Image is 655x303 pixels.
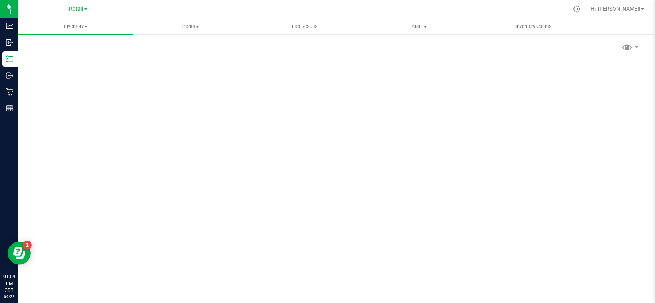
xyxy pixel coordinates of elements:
[477,18,591,34] a: Inventory Counts
[6,88,13,96] inline-svg: Retail
[506,23,563,30] span: Inventory Counts
[23,241,32,250] iframe: Resource center unread badge
[6,72,13,79] inline-svg: Outbound
[8,242,31,265] iframe: Resource center
[134,23,247,30] span: Plants
[69,6,84,12] span: Retail
[6,39,13,46] inline-svg: Inbound
[282,23,328,30] span: Lab Results
[591,6,640,12] span: Hi, [PERSON_NAME]!
[6,22,13,30] inline-svg: Analytics
[247,18,362,34] a: Lab Results
[6,105,13,112] inline-svg: Reports
[18,18,133,34] a: Inventory
[3,294,15,300] p: 09/22
[3,273,15,294] p: 01:04 PM CDT
[572,5,582,13] div: Manage settings
[363,23,477,30] span: Audit
[133,18,248,34] a: Plants
[18,23,133,30] span: Inventory
[6,55,13,63] inline-svg: Inventory
[362,18,477,34] a: Audit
